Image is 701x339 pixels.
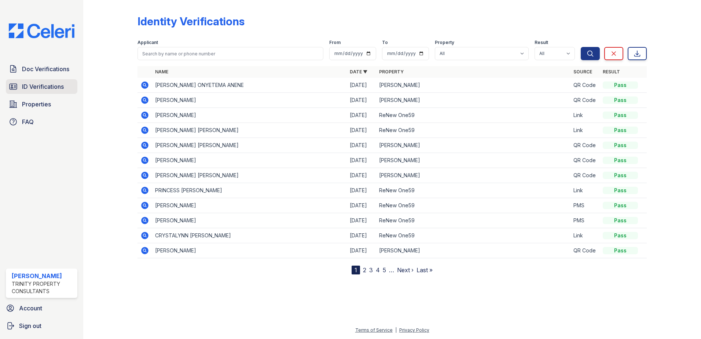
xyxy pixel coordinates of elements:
a: Result [603,69,620,74]
div: Pass [603,112,638,119]
td: [DATE] [347,213,376,228]
a: Last » [416,266,433,274]
td: [DATE] [347,138,376,153]
td: ReNew One59 [376,183,571,198]
td: [DATE] [347,93,376,108]
td: Link [570,108,600,123]
td: Link [570,123,600,138]
a: Terms of Service [355,327,393,333]
td: [PERSON_NAME] [376,138,571,153]
td: [PERSON_NAME] ONYETEMA ANENE [152,78,347,93]
a: Privacy Policy [399,327,429,333]
td: [DATE] [347,123,376,138]
td: QR Code [570,78,600,93]
td: QR Code [570,138,600,153]
span: Doc Verifications [22,65,69,73]
td: [PERSON_NAME] [376,153,571,168]
td: [PERSON_NAME] [152,198,347,213]
td: [PERSON_NAME] [376,93,571,108]
td: [PERSON_NAME] [152,213,347,228]
div: [PERSON_NAME] [12,271,74,280]
td: PMS [570,213,600,228]
span: ID Verifications [22,82,64,91]
td: QR Code [570,93,600,108]
td: [DATE] [347,108,376,123]
td: [DATE] [347,78,376,93]
span: Sign out [19,321,41,330]
a: FAQ [6,114,77,129]
a: Properties [6,97,77,112]
a: Next › [397,266,414,274]
td: [PERSON_NAME] [376,78,571,93]
td: Link [570,183,600,198]
span: Account [19,304,42,313]
label: Result [535,40,548,45]
a: Sign out [3,318,80,333]
td: Link [570,228,600,243]
td: ReNew One59 [376,198,571,213]
td: CRYSTALYNN [PERSON_NAME] [152,228,347,243]
div: Pass [603,81,638,89]
td: [PERSON_NAME] [PERSON_NAME] [152,123,347,138]
div: Pass [603,187,638,194]
td: ReNew One59 [376,213,571,228]
td: QR Code [570,243,600,258]
td: [PERSON_NAME] [152,243,347,258]
td: [PERSON_NAME] [PERSON_NAME] [152,168,347,183]
td: [DATE] [347,168,376,183]
td: QR Code [570,168,600,183]
a: 3 [369,266,373,274]
label: To [382,40,388,45]
td: [PERSON_NAME] [152,108,347,123]
a: Property [379,69,404,74]
a: ID Verifications [6,79,77,94]
a: 5 [383,266,386,274]
span: FAQ [22,117,34,126]
td: [PERSON_NAME] [PERSON_NAME] [152,138,347,153]
div: Identity Verifications [137,15,245,28]
a: 2 [363,266,366,274]
a: Doc Verifications [6,62,77,76]
div: Pass [603,232,638,239]
td: ReNew One59 [376,228,571,243]
img: CE_Logo_Blue-a8612792a0a2168367f1c8372b55b34899dd931a85d93a1a3d3e32e68fde9ad4.png [3,23,80,38]
td: [PERSON_NAME] [152,93,347,108]
div: Pass [603,157,638,164]
a: 4 [376,266,380,274]
div: Pass [603,247,638,254]
div: Pass [603,172,638,179]
td: ReNew One59 [376,108,571,123]
td: [PERSON_NAME] [152,153,347,168]
td: PRINCESS [PERSON_NAME] [152,183,347,198]
a: Source [573,69,592,74]
a: Account [3,301,80,316]
span: … [389,266,394,274]
div: Pass [603,217,638,224]
label: From [329,40,341,45]
a: Date ▼ [350,69,367,74]
td: [DATE] [347,243,376,258]
div: Pass [603,96,638,104]
div: 1 [352,266,360,274]
td: PMS [570,198,600,213]
td: [DATE] [347,153,376,168]
td: QR Code [570,153,600,168]
a: Name [155,69,168,74]
div: Pass [603,202,638,209]
div: | [395,327,397,333]
td: [DATE] [347,198,376,213]
td: [PERSON_NAME] [376,168,571,183]
input: Search by name or phone number [137,47,323,60]
label: Property [435,40,454,45]
div: Pass [603,142,638,149]
td: ReNew One59 [376,123,571,138]
td: [DATE] [347,183,376,198]
div: Pass [603,127,638,134]
label: Applicant [137,40,158,45]
div: Trinity Property Consultants [12,280,74,295]
td: [PERSON_NAME] [376,243,571,258]
span: Properties [22,100,51,109]
td: [DATE] [347,228,376,243]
